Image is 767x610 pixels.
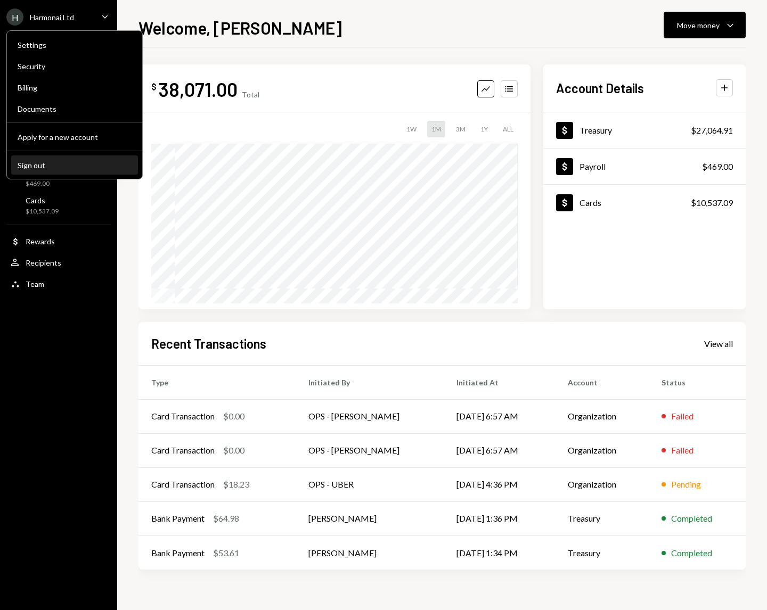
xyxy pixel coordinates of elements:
a: View all [704,337,733,349]
div: Documents [18,104,132,113]
div: Recipients [26,258,61,267]
div: Bank Payment [151,512,205,525]
h1: Welcome, [PERSON_NAME] [138,17,342,38]
div: $27,064.91 [691,124,733,137]
div: Team [26,279,44,288]
td: OPS - [PERSON_NAME] [296,433,444,467]
td: [DATE] 1:34 PM [444,535,554,570]
a: Billing [11,78,138,97]
div: $10,537.09 [691,196,733,209]
div: Completed [671,512,712,525]
a: Security [11,56,138,76]
a: Cards$10,537.09 [543,185,746,220]
div: Rewards [26,237,55,246]
div: $64.98 [213,512,239,525]
td: Treasury [555,535,649,570]
div: 1Y [476,121,492,137]
td: OPS - [PERSON_NAME] [296,399,444,433]
div: $53.61 [213,547,239,559]
td: [DATE] 1:36 PM [444,501,554,535]
div: Sign out [18,161,132,170]
div: $0.00 [223,410,244,423]
div: Treasury [580,125,612,135]
div: Card Transaction [151,410,215,423]
div: Card Transaction [151,478,215,491]
td: [PERSON_NAME] [296,501,444,535]
div: ALL [499,121,518,137]
th: Type [138,365,296,399]
div: Cards [26,196,59,205]
td: OPS - UBER [296,467,444,501]
a: Recipients [6,253,111,272]
a: Treasury$27,064.91 [543,112,746,148]
a: Rewards [6,232,111,251]
td: [DATE] 4:36 PM [444,467,554,501]
div: Card Transaction [151,444,215,457]
div: Bank Payment [151,547,205,559]
div: $469.00 [702,160,733,173]
td: Organization [555,433,649,467]
div: Apply for a new account [18,133,132,142]
div: 1M [427,121,445,137]
button: Sign out [11,156,138,175]
th: Initiated By [296,365,444,399]
td: [DATE] 6:57 AM [444,399,554,433]
th: Initiated At [444,365,554,399]
button: Apply for a new account [11,128,138,147]
div: Harmonai Ltd [30,13,74,22]
a: Team [6,274,111,293]
div: $469.00 [26,179,50,188]
h2: Account Details [556,79,644,97]
div: $18.23 [223,478,249,491]
div: 38,071.00 [159,77,238,101]
h2: Recent Transactions [151,335,266,352]
td: Organization [555,467,649,501]
div: 1W [402,121,421,137]
td: Organization [555,399,649,433]
th: Account [555,365,649,399]
a: Cards$10,537.09 [6,193,111,218]
div: $0.00 [223,444,244,457]
div: Failed [671,410,693,423]
div: $ [151,81,157,92]
div: Settings [18,40,132,50]
div: Cards [580,197,601,208]
div: 3M [452,121,470,137]
div: Completed [671,547,712,559]
div: View all [704,339,733,349]
td: [DATE] 6:57 AM [444,433,554,467]
td: Treasury [555,501,649,535]
td: [PERSON_NAME] [296,535,444,570]
div: Failed [671,444,693,457]
div: Move money [677,20,720,31]
div: Security [18,62,132,71]
div: Payroll [580,161,606,171]
a: Documents [11,99,138,118]
div: Pending [671,478,701,491]
div: H [6,9,23,26]
a: Payroll$469.00 [543,149,746,184]
a: Settings [11,35,138,54]
th: Status [649,365,746,399]
div: $10,537.09 [26,207,59,216]
div: Total [242,90,259,99]
button: Move money [664,12,746,38]
div: Billing [18,83,132,92]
